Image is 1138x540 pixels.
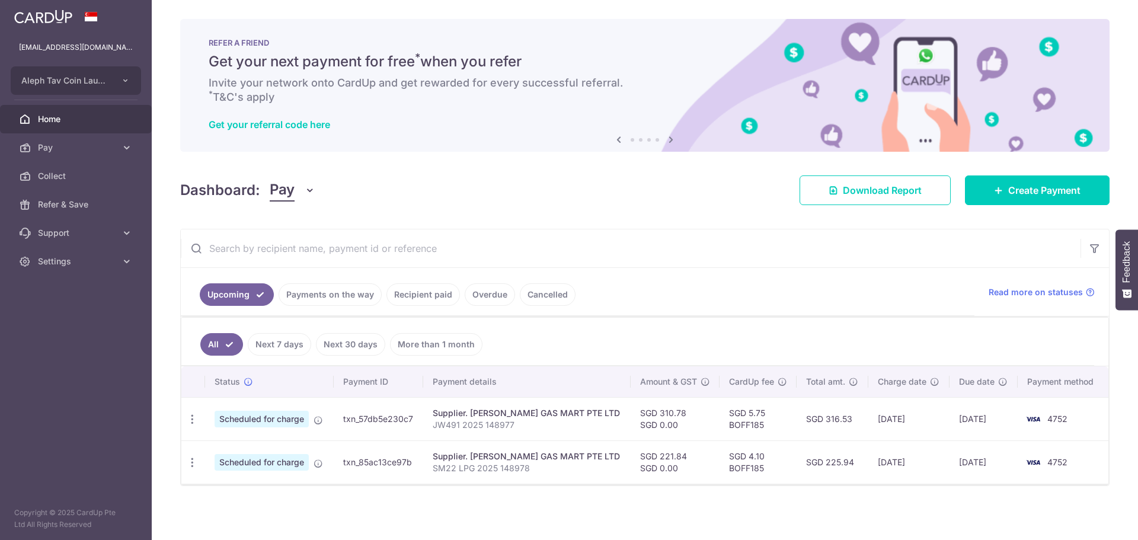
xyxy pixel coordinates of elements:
th: Payment method [1018,366,1108,397]
a: Read more on statuses [989,286,1095,298]
td: txn_85ac13ce97b [334,440,423,484]
input: Search by recipient name, payment id or reference [181,229,1081,267]
a: Cancelled [520,283,576,306]
span: Amount & GST [640,376,697,388]
span: Feedback [1121,241,1132,283]
th: Payment ID [334,366,423,397]
a: All [200,333,243,356]
iframe: Opens a widget where you can find more information [1062,504,1126,534]
img: Bank Card [1021,455,1045,469]
td: SGD 4.10 BOFF185 [720,440,797,484]
button: Pay [270,179,315,202]
span: 4752 [1047,414,1067,424]
span: Total amt. [806,376,845,388]
a: Upcoming [200,283,274,306]
img: Bank Card [1021,412,1045,426]
div: Supplier. [PERSON_NAME] GAS MART PTE LTD [433,407,622,419]
h5: Get your next payment for free when you refer [209,52,1081,71]
span: CardUp fee [729,376,774,388]
td: [DATE] [950,397,1018,440]
button: Feedback - Show survey [1115,229,1138,310]
td: SGD 225.94 [797,440,868,484]
td: [DATE] [868,440,950,484]
span: Download Report [843,183,922,197]
a: Payments on the way [279,283,382,306]
a: Next 30 days [316,333,385,356]
img: RAF banner [180,19,1110,152]
div: Supplier. [PERSON_NAME] GAS MART PTE LTD [433,450,622,462]
td: txn_57db5e230c7 [334,397,423,440]
p: JW491 2025 148977 [433,419,622,431]
span: Aleph Tav Coin Laundry Pte Ltd [21,75,109,87]
p: [EMAIL_ADDRESS][DOMAIN_NAME] [19,41,133,53]
td: [DATE] [950,440,1018,484]
button: Aleph Tav Coin Laundry Pte Ltd [11,66,141,95]
span: Status [215,376,240,388]
td: SGD 5.75 BOFF185 [720,397,797,440]
span: Read more on statuses [989,286,1083,298]
img: CardUp [14,9,72,24]
span: Due date [959,376,995,388]
span: Scheduled for charge [215,454,309,471]
a: Download Report [800,175,951,205]
h6: Invite your network onto CardUp and get rewarded for every successful referral. T&C's apply [209,76,1081,104]
td: [DATE] [868,397,950,440]
span: Pay [270,179,295,202]
td: SGD 310.78 SGD 0.00 [631,397,720,440]
a: Create Payment [965,175,1110,205]
a: More than 1 month [390,333,482,356]
span: Pay [38,142,116,154]
span: Collect [38,170,116,182]
span: Refer & Save [38,199,116,210]
span: Support [38,227,116,239]
span: 4752 [1047,457,1067,467]
span: Home [38,113,116,125]
span: Charge date [878,376,926,388]
a: Next 7 days [248,333,311,356]
th: Payment details [423,366,631,397]
p: REFER A FRIEND [209,38,1081,47]
span: Scheduled for charge [215,411,309,427]
span: Settings [38,255,116,267]
td: SGD 316.53 [797,397,868,440]
p: SM22 LPG 2025 148978 [433,462,622,474]
a: Recipient paid [386,283,460,306]
h4: Dashboard: [180,180,260,201]
a: Overdue [465,283,515,306]
span: Create Payment [1008,183,1081,197]
a: Get your referral code here [209,119,330,130]
td: SGD 221.84 SGD 0.00 [631,440,720,484]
